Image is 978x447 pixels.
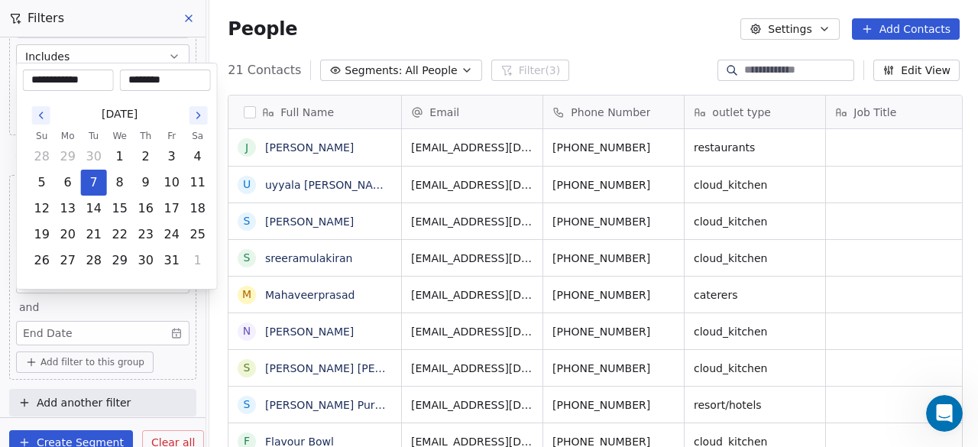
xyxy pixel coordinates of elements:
[29,128,55,144] th: Sunday
[97,330,109,342] button: Start recording
[30,144,54,169] button: Sunday, September 28th, 2025
[185,128,211,144] th: Saturday
[82,144,106,169] button: Tuesday, September 30th, 2025
[82,248,106,273] button: Tuesday, October 28th, 2025
[56,248,80,273] button: Monday, October 27th, 2025
[186,196,210,221] button: Saturday, October 18th, 2025
[24,245,134,254] div: Fin • AI Agent • 18h ago
[108,248,132,273] button: Wednesday, October 29th, 2025
[81,128,107,144] th: Tuesday
[56,170,80,195] button: Monday, October 6th, 2025
[133,128,159,144] th: Thursday
[10,6,39,35] button: go back
[186,144,210,169] button: Saturday, October 4th, 2025
[108,222,132,247] button: Wednesday, October 22nd, 2025
[160,196,184,221] button: Friday, October 17th, 2025
[30,170,54,195] button: Sunday, October 5th, 2025
[29,128,211,274] table: October 2025
[108,144,132,169] button: Wednesday, October 1st, 2025
[12,126,293,270] div: Fin says…
[268,6,296,34] div: Close
[56,196,80,221] button: Monday, October 13th, 2025
[73,330,85,342] button: Gif picker
[12,126,251,242] div: You’ll get replies here and in your email:✉️[PERSON_NAME][EMAIL_ADDRESS][DOMAIN_NAME]Our usual re...
[30,222,54,247] button: Sunday, October 19th, 2025
[926,395,963,432] iframe: Intercom live chat
[82,196,106,221] button: Tuesday, October 14th, 2025
[108,170,132,195] button: Wednesday, October 8th, 2025
[186,248,210,273] button: Saturday, November 1st, 2025
[44,8,68,33] img: Profile image for Fin
[74,19,190,34] p: The team can also help
[134,170,158,195] button: Thursday, October 9th, 2025
[30,248,54,273] button: Sunday, October 26th, 2025
[102,106,138,122] span: [DATE]
[82,170,106,195] button: Today, Tuesday, October 7th, 2025, selected
[160,248,184,273] button: Friday, October 31st, 2025
[159,128,185,144] th: Friday
[134,144,158,169] button: Thursday, October 2nd, 2025
[24,166,233,193] b: [PERSON_NAME][EMAIL_ADDRESS][DOMAIN_NAME]
[160,144,184,169] button: Friday, October 3rd, 2025
[56,222,80,247] button: Monday, October 20th, 2025
[108,196,132,221] button: Wednesday, October 15th, 2025
[107,128,133,144] th: Wednesday
[24,135,238,195] div: You’ll get replies here and in your email: ✉️
[134,248,158,273] button: Thursday, October 30th, 2025
[37,219,70,231] b: 1 day
[74,8,92,19] h1: Fin
[55,128,81,144] th: Monday
[186,222,210,247] button: Saturday, October 25th, 2025
[13,298,293,324] textarea: Message…
[24,330,36,342] button: Upload attachment
[48,330,60,342] button: Emoji picker
[160,170,184,195] button: Friday, October 10th, 2025
[32,106,50,125] button: Go to the Previous Month
[140,263,166,289] button: Scroll to bottom
[134,196,158,221] button: Thursday, October 16th, 2025
[189,106,208,125] button: Go to the Next Month
[239,6,268,35] button: Home
[24,202,238,232] div: Our usual reply time 🕒
[160,222,184,247] button: Friday, October 24th, 2025
[134,222,158,247] button: Thursday, October 23rd, 2025
[186,170,210,195] button: Saturday, October 11th, 2025
[82,222,106,247] button: Tuesday, October 21st, 2025
[30,196,54,221] button: Sunday, October 12th, 2025
[56,144,80,169] button: Monday, September 29th, 2025
[262,324,287,348] button: Send a message…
